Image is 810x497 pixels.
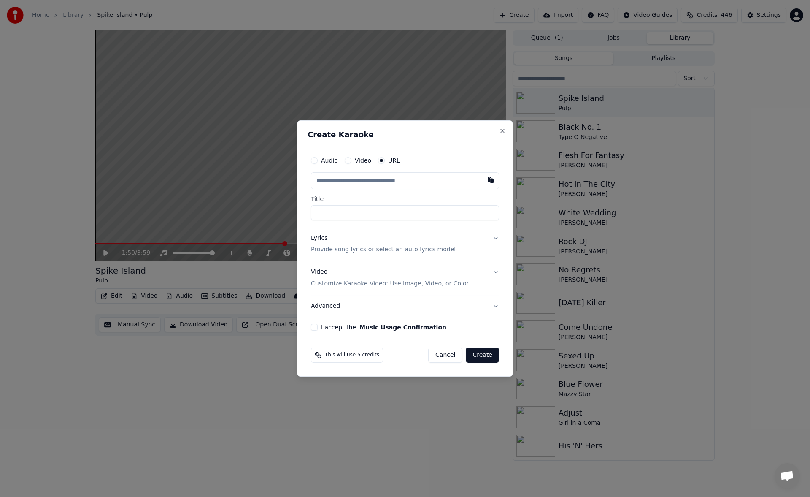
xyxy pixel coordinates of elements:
[321,158,338,163] label: Audio
[311,234,327,242] div: Lyrics
[311,280,469,288] p: Customize Karaoke Video: Use Image, Video, or Color
[359,324,446,330] button: I accept the
[428,348,462,363] button: Cancel
[308,131,502,139] h2: Create Karaoke
[311,268,469,288] div: Video
[325,352,379,358] span: This will use 5 credits
[321,324,446,330] label: I accept the
[311,227,499,261] button: LyricsProvide song lyrics or select an auto lyrics model
[311,295,499,317] button: Advanced
[311,261,499,295] button: VideoCustomize Karaoke Video: Use Image, Video, or Color
[388,158,400,163] label: URL
[355,158,371,163] label: Video
[311,246,456,254] p: Provide song lyrics or select an auto lyrics model
[466,348,499,363] button: Create
[311,196,499,202] label: Title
